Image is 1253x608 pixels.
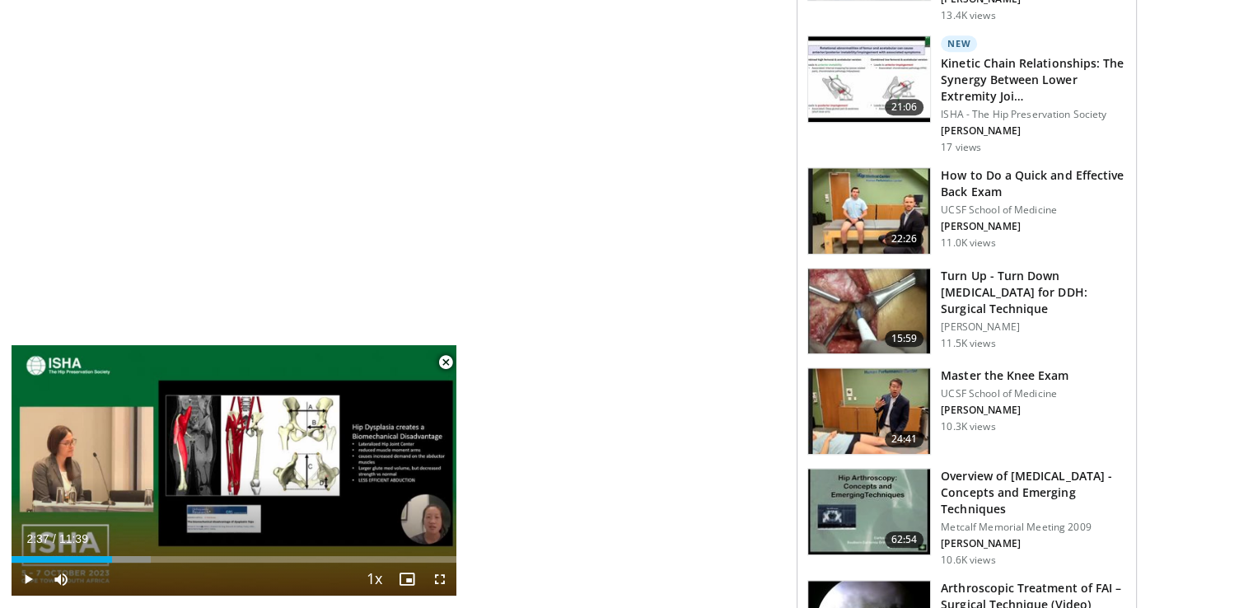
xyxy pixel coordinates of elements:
[941,236,995,250] p: 11.0K views
[429,345,462,380] button: Close
[885,531,924,548] span: 62:54
[941,320,1126,334] p: [PERSON_NAME]
[941,404,1068,417] p: [PERSON_NAME]
[358,563,390,596] button: Playback Rate
[941,167,1126,200] h3: How to Do a Quick and Effective Back Exam
[390,563,423,596] button: Enable picture-in-picture mode
[941,124,1126,138] p: [PERSON_NAME]
[423,563,456,596] button: Fullscreen
[941,367,1068,384] h3: Master the Knee Exam
[941,9,995,22] p: 13.4K views
[941,521,1126,534] p: Metcalf Memorial Meeting 2009
[12,563,44,596] button: Play
[941,468,1126,517] h3: Overview of [MEDICAL_DATA] - Concepts and Emerging Techniques
[808,469,930,554] img: 678363_3.png.150x105_q85_crop-smart_upscale.jpg
[941,203,1126,217] p: UCSF School of Medicine
[941,387,1068,400] p: UCSF School of Medicine
[941,55,1126,105] h3: Kinetic Chain Relationships: The Synergy Between Lower Extremity Joi…
[885,99,924,115] span: 21:06
[941,420,995,433] p: 10.3K views
[885,330,924,347] span: 15:59
[941,35,977,52] p: New
[807,367,1126,455] a: 24:41 Master the Knee Exam UCSF School of Medicine [PERSON_NAME] 10.3K views
[59,532,88,545] span: 11:39
[941,108,1126,121] p: ISHA - The Hip Preservation Society
[807,35,1126,154] a: 21:06 New Kinetic Chain Relationships: The Synergy Between Lower Extremity Joi… ISHA - The Hip Pr...
[808,36,930,122] img: 32a4bfa3-d390-487e-829c-9985ff2db92b.150x105_q85_crop-smart_upscale.jpg
[807,167,1126,255] a: 22:26 How to Do a Quick and Effective Back Exam UCSF School of Medicine [PERSON_NAME] 11.0K views
[941,220,1126,233] p: [PERSON_NAME]
[941,537,1126,550] p: [PERSON_NAME]
[941,554,995,567] p: 10.6K views
[807,268,1126,355] a: 15:59 Turn Up - Turn Down [MEDICAL_DATA] for DDH: Surgical Technique [PERSON_NAME] 11.5K views
[44,563,77,596] button: Mute
[12,345,456,596] video-js: Video Player
[941,268,1126,317] h3: Turn Up - Turn Down [MEDICAL_DATA] for DDH: Surgical Technique
[941,141,981,154] p: 17 views
[807,468,1126,567] a: 62:54 Overview of [MEDICAL_DATA] - Concepts and Emerging Techniques Metcalf Memorial Meeting 2009...
[941,337,995,350] p: 11.5K views
[808,368,930,454] img: 5866c4ed-3974-4147-8369-9a923495f326.150x105_q85_crop-smart_upscale.jpg
[53,532,56,545] span: /
[885,231,924,247] span: 22:26
[885,431,924,447] span: 24:41
[26,532,49,545] span: 2:37
[808,269,930,354] img: 323661_0000_1.png.150x105_q85_crop-smart_upscale.jpg
[12,556,456,563] div: Progress Bar
[808,168,930,254] img: badd6cc1-85db-4728-89db-6dde3e48ba1d.150x105_q85_crop-smart_upscale.jpg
